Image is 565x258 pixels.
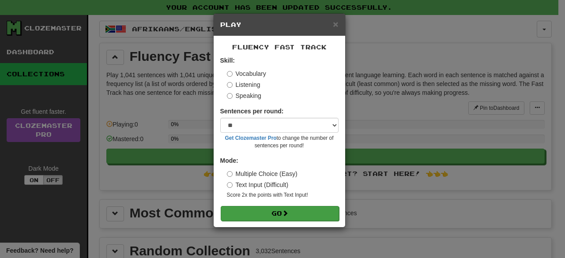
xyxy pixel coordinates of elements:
button: Go [221,206,339,221]
label: Listening [227,80,260,89]
h5: Play [220,20,339,29]
small: to change the number of sentences per round! [220,135,339,150]
input: Text Input (Difficult) [227,182,233,188]
label: Text Input (Difficult) [227,180,289,189]
label: Speaking [227,91,261,100]
input: Vocabulary [227,71,233,77]
strong: Mode: [220,157,238,164]
button: Close [333,19,338,29]
span: Fluency Fast Track [232,43,327,51]
strong: Skill: [220,57,235,64]
label: Sentences per round: [220,107,284,116]
input: Multiple Choice (Easy) [227,171,233,177]
span: × [333,19,338,29]
label: Vocabulary [227,69,266,78]
label: Multiple Choice (Easy) [227,169,298,178]
input: Listening [227,82,233,88]
a: Get Clozemaster Pro [225,135,277,141]
small: Score 2x the points with Text Input ! [227,191,339,199]
input: Speaking [227,93,233,99]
